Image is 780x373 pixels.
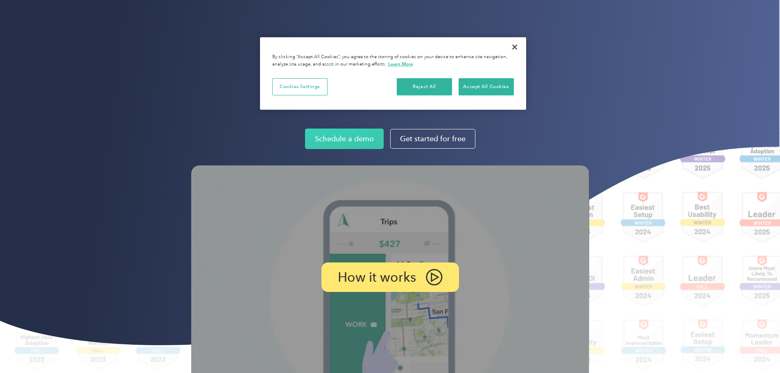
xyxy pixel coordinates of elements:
[388,61,413,67] a: More information about your privacy, opens in a new tab
[397,78,452,95] button: Reject All
[260,37,526,110] div: Cookie banner
[272,54,514,68] div: By clicking “Accept All Cookies”, you agree to the storing of cookies on your device to enhance s...
[338,271,416,283] p: How it works
[305,129,384,149] a: Schedule a demo
[459,78,514,95] button: Accept All Cookies
[260,37,526,110] div: Privacy
[272,78,328,95] button: Cookies Settings
[506,38,524,56] button: Close
[390,129,475,149] a: Get started for free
